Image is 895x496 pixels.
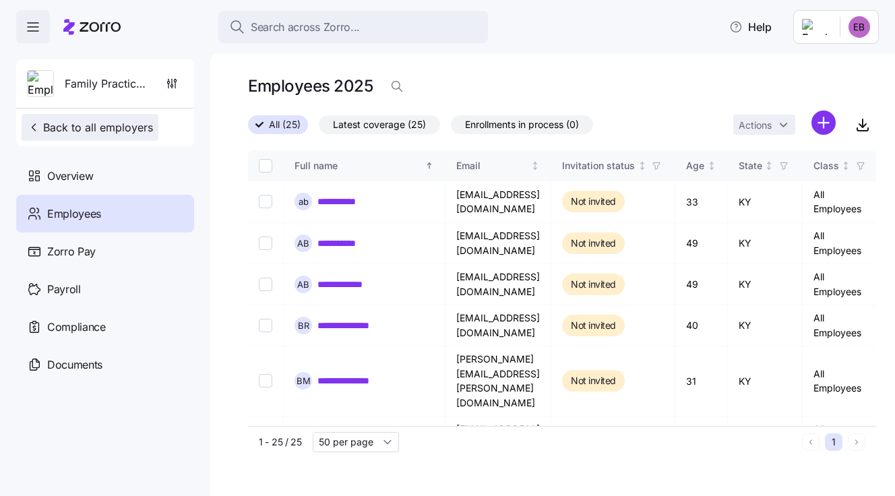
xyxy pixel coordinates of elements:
[739,121,772,130] span: Actions
[802,19,829,35] img: Employer logo
[445,264,551,305] td: [EMAIL_ADDRESS][DOMAIN_NAME]
[803,150,879,181] th: ClassNot sorted
[22,114,158,141] button: Back to all employers
[718,13,782,40] button: Help
[803,223,879,264] td: All Employees
[675,416,728,458] td: 58
[16,232,194,270] a: Zorro Pay
[259,435,302,449] span: 1 - 25 / 25
[298,321,309,330] span: B R
[259,374,272,387] input: Select record 5
[803,305,879,346] td: All Employees
[445,305,551,346] td: [EMAIL_ADDRESS][DOMAIN_NAME]
[571,317,616,334] span: Not invited
[65,75,150,92] span: Family Practice of Booneville Inc
[675,264,728,305] td: 49
[445,346,551,416] td: [PERSON_NAME][EMAIL_ADDRESS][PERSON_NAME][DOMAIN_NAME]
[218,11,488,43] button: Search across Zorro...
[295,158,423,173] div: Full name
[728,416,803,458] td: KY
[28,71,53,98] img: Employer logo
[813,158,839,173] div: Class
[47,281,81,298] span: Payroll
[47,243,96,260] span: Zorro Pay
[259,159,272,173] input: Select all records
[728,346,803,416] td: KY
[16,195,194,232] a: Employees
[728,181,803,223] td: KY
[284,150,445,181] th: Full nameSorted ascending
[269,116,301,133] span: All (25)
[848,433,865,451] button: Next page
[848,16,870,38] img: e893a1d701ecdfe11b8faa3453cd5ce7
[425,161,434,170] div: Sorted ascending
[333,116,426,133] span: Latest coverage (25)
[571,193,616,210] span: Not invited
[47,206,101,222] span: Employees
[686,158,704,173] div: Age
[16,308,194,346] a: Compliance
[562,158,635,173] div: Invitation status
[259,195,272,208] input: Select record 1
[728,223,803,264] td: KY
[675,181,728,223] td: 33
[27,119,153,135] span: Back to all employers
[456,158,528,173] div: Email
[802,433,820,451] button: Previous page
[675,305,728,346] td: 40
[445,223,551,264] td: [EMAIL_ADDRESS][DOMAIN_NAME]
[465,116,579,133] span: Enrollments in process (0)
[445,416,551,458] td: [EMAIL_ADDRESS][DOMAIN_NAME]
[803,416,879,458] td: All Employees
[811,111,836,135] svg: add icon
[571,276,616,292] span: Not invited
[707,161,716,170] div: Not sorted
[841,161,851,170] div: Not sorted
[675,346,728,416] td: 31
[675,223,728,264] td: 49
[16,270,194,308] a: Payroll
[764,161,774,170] div: Not sorted
[16,157,194,195] a: Overview
[297,239,309,248] span: A B
[530,161,540,170] div: Not sorted
[739,158,762,173] div: State
[248,75,373,96] h1: Employees 2025
[16,346,194,383] a: Documents
[299,197,309,206] span: a b
[297,280,309,289] span: A B
[729,19,772,35] span: Help
[728,305,803,346] td: KY
[803,346,879,416] td: All Employees
[251,19,360,36] span: Search across Zorro...
[803,264,879,305] td: All Employees
[259,237,272,250] input: Select record 2
[47,356,102,373] span: Documents
[445,150,551,181] th: EmailNot sorted
[259,278,272,291] input: Select record 3
[728,264,803,305] td: KY
[47,319,106,336] span: Compliance
[259,319,272,332] input: Select record 4
[297,377,311,385] span: B M
[728,150,803,181] th: StateNot sorted
[638,161,647,170] div: Not sorted
[47,168,93,185] span: Overview
[551,150,675,181] th: Invitation statusNot sorted
[675,150,728,181] th: AgeNot sorted
[571,235,616,251] span: Not invited
[733,115,795,135] button: Actions
[825,433,842,451] button: 1
[445,181,551,223] td: [EMAIL_ADDRESS][DOMAIN_NAME]
[571,373,616,389] span: Not invited
[803,181,879,223] td: All Employees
